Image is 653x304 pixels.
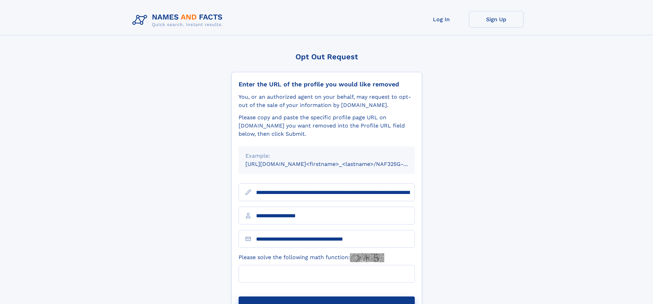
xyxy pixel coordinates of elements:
[239,81,415,88] div: Enter the URL of the profile you would like removed
[239,113,415,138] div: Please copy and paste the specific profile page URL on [DOMAIN_NAME] you want removed into the Pr...
[469,11,524,28] a: Sign Up
[130,11,228,29] img: Logo Names and Facts
[239,253,384,262] label: Please solve the following math function:
[414,11,469,28] a: Log In
[239,93,415,109] div: You, or an authorized agent on your behalf, may request to opt-out of the sale of your informatio...
[231,52,422,61] div: Opt Out Request
[245,161,428,167] small: [URL][DOMAIN_NAME]<firstname>_<lastname>/NAF325G-xxxxxxxx
[245,152,408,160] div: Example:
